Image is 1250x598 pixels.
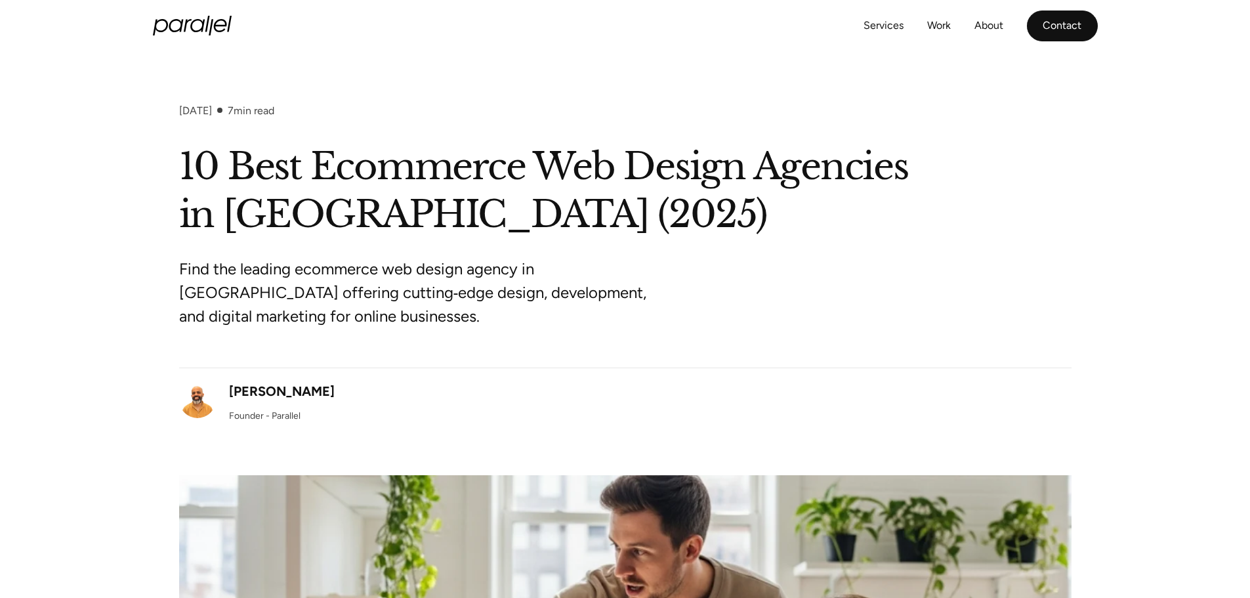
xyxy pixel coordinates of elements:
[179,143,1072,239] h1: 10 Best Ecommerce Web Design Agencies in [GEOGRAPHIC_DATA] (2025)
[1027,11,1098,41] a: Contact
[228,104,274,117] div: min read
[153,16,232,35] a: home
[179,257,671,328] p: Find the leading ecommerce web design agency in [GEOGRAPHIC_DATA] offering cutting‑edge design, d...
[229,381,335,401] div: [PERSON_NAME]
[179,381,216,418] img: Robin Dhanwani
[927,16,951,35] a: Work
[179,104,212,117] div: [DATE]
[229,409,301,423] div: Founder - Parallel
[974,16,1003,35] a: About
[179,381,335,423] a: [PERSON_NAME]Founder - Parallel
[228,104,234,117] span: 7
[864,16,904,35] a: Services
